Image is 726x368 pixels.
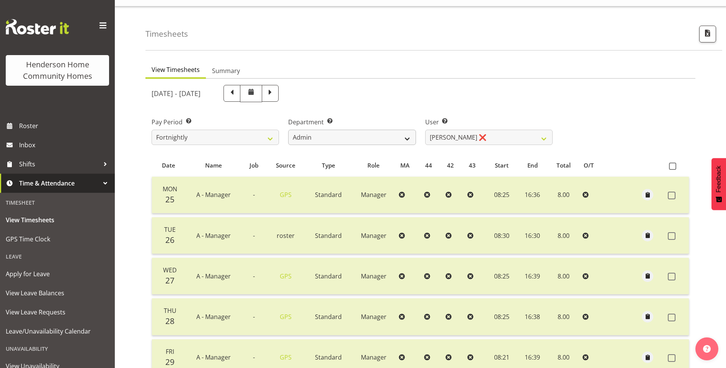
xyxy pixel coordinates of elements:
span: 25 [165,194,175,205]
div: Source [271,161,301,170]
td: 16:30 [517,217,547,254]
a: View Leave Requests [2,303,113,322]
h4: Timesheets [145,29,188,38]
span: - [253,231,255,240]
a: Apply for Leave [2,264,113,283]
span: 27 [165,275,175,286]
td: Standard [305,258,351,295]
a: GPS [280,191,292,199]
td: 08:25 [486,298,517,335]
div: 44 [425,161,438,170]
div: Date [156,161,181,170]
div: Name [189,161,237,170]
div: Role [356,161,392,170]
span: Roster [19,120,111,132]
div: Type [310,161,347,170]
span: Leave/Unavailability Calendar [6,326,109,337]
span: roster [277,231,295,240]
button: Export CSV [699,26,716,42]
span: - [253,353,255,361]
div: Total [552,161,575,170]
td: 8.00 [547,217,579,254]
a: Leave/Unavailability Calendar [2,322,113,341]
span: Manager [361,313,387,321]
button: Feedback - Show survey [711,158,726,210]
div: Start [491,161,513,170]
label: Department [288,117,416,127]
td: 16:36 [517,177,547,213]
div: Job [246,161,262,170]
span: Thu [164,306,176,315]
div: Leave [2,249,113,264]
label: User [425,117,553,127]
td: 16:38 [517,298,547,335]
span: A - Manager [196,191,231,199]
span: View Timesheets [6,214,109,226]
div: Timesheet [2,195,113,210]
span: Manager [361,272,387,280]
span: A - Manager [196,231,231,240]
td: 8.00 [547,298,579,335]
span: - [253,272,255,280]
span: Feedback [715,166,722,192]
label: Pay Period [152,117,279,127]
div: Henderson Home Community Homes [13,59,101,82]
div: 43 [469,161,482,170]
span: View Leave Balances [6,287,109,299]
a: GPS [280,353,292,361]
a: GPS [280,313,292,321]
span: View Leave Requests [6,306,109,318]
span: Tue [164,225,176,234]
td: 16:39 [517,258,547,295]
span: Inbox [19,139,111,151]
span: Fri [166,347,174,356]
span: Summary [212,66,240,75]
span: GPS Time Clock [6,233,109,245]
img: Rosterit website logo [6,19,69,34]
span: Wed [163,266,177,274]
span: - [253,313,255,321]
span: A - Manager [196,353,231,361]
span: Apply for Leave [6,268,109,280]
span: 28 [165,316,175,326]
span: Manager [361,353,387,361]
a: GPS Time Clock [2,230,113,249]
td: 08:25 [486,258,517,295]
span: A - Manager [196,272,231,280]
span: Manager [361,191,387,199]
span: Shifts [19,158,100,170]
td: Standard [305,298,351,335]
div: Unavailability [2,341,113,357]
a: GPS [280,272,292,280]
h5: [DATE] - [DATE] [152,89,201,98]
span: Mon [163,185,177,193]
td: 8.00 [547,177,579,213]
span: - [253,191,255,199]
div: MA [400,161,417,170]
span: 29 [165,357,175,367]
a: View Leave Balances [2,283,113,303]
td: 08:25 [486,177,517,213]
span: A - Manager [196,313,231,321]
div: End [522,161,543,170]
td: Standard [305,217,351,254]
span: Manager [361,231,387,240]
td: 8.00 [547,258,579,295]
span: View Timesheets [152,65,200,74]
td: 08:30 [486,217,517,254]
span: Time & Attendance [19,177,100,189]
a: View Timesheets [2,210,113,230]
td: Standard [305,177,351,213]
img: help-xxl-2.png [703,345,711,353]
div: O/T [584,161,602,170]
span: 26 [165,234,175,245]
div: 42 [447,161,460,170]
